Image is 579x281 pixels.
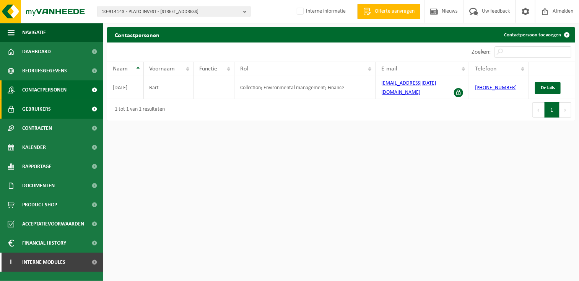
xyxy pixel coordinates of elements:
span: Interne modules [22,253,65,272]
span: Financial History [22,234,66,253]
span: Dashboard [22,42,51,61]
span: Documenten [22,176,55,195]
a: Contactpersoon toevoegen [498,27,574,42]
button: 1 [545,102,559,118]
span: E-mail [381,66,397,72]
span: Bedrijfsgegevens [22,61,67,80]
a: Details [535,82,561,94]
td: [DATE] [107,76,144,99]
h2: Contactpersonen [107,27,167,42]
span: Kalender [22,138,46,157]
span: Navigatie [22,23,46,42]
span: Functie [199,66,217,72]
label: Interne informatie [295,6,346,17]
button: Next [559,102,571,118]
span: Telefoon [475,66,496,72]
div: 1 tot 1 van 1 resultaten [111,103,165,117]
span: Rapportage [22,157,52,176]
span: Voornaam [150,66,175,72]
a: [PHONE_NUMBER] [475,85,517,91]
span: Product Shop [22,195,57,214]
span: Offerte aanvragen [373,8,416,15]
td: Collection; Environmental management; Finance [234,76,376,99]
span: Rol [240,66,248,72]
span: Naam [113,66,128,72]
a: [EMAIL_ADDRESS][DATE][DOMAIN_NAME] [381,80,436,95]
span: I [8,253,15,272]
span: Gebruikers [22,100,51,119]
span: Contactpersonen [22,80,67,100]
label: Zoeken: [472,49,491,56]
button: 10-914143 - PLATO INVEST - [STREET_ADDRESS] [98,6,250,17]
button: Previous [532,102,545,118]
span: Acceptatievoorwaarden [22,214,84,234]
span: Contracten [22,119,52,138]
span: 10-914143 - PLATO INVEST - [STREET_ADDRESS] [102,6,240,18]
span: Details [541,85,555,90]
a: Offerte aanvragen [357,4,420,19]
td: Bart [144,76,194,99]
